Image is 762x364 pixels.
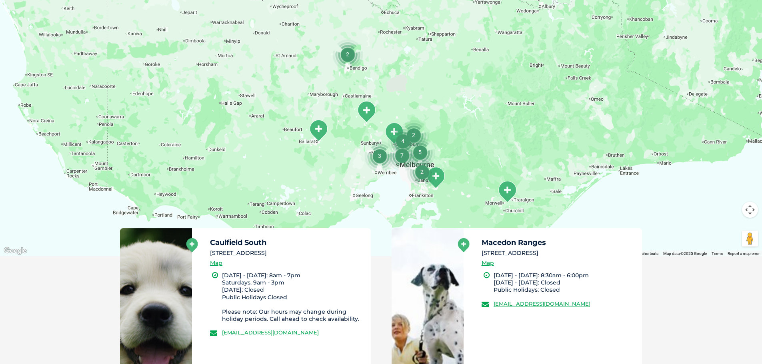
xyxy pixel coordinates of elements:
[426,167,446,189] div: Pakenham
[405,137,435,167] div: 5
[210,249,364,257] li: [STREET_ADDRESS]
[663,251,707,256] span: Map data ©2025 Google
[384,122,404,144] div: Craigieburn
[222,329,319,336] a: [EMAIL_ADDRESS][DOMAIN_NAME]
[364,141,395,171] div: 3
[482,259,494,268] a: Map
[398,120,429,150] div: 2
[2,246,28,256] a: Open this area in Google Maps (opens a new window)
[356,101,376,123] div: Macedon Ranges
[332,39,363,70] div: 2
[222,272,364,322] li: [DATE] - [DATE]: 8am - 7pm Saturdays. 9am - 3pm [DATE]: Closed Public Holidays Closed Please note...
[482,239,635,246] h5: Macedon Ranges
[308,119,328,141] div: Ballarat
[712,251,723,256] a: Terms (opens in new tab)
[742,231,758,247] button: Drag Pegman onto the map to open Street View
[494,272,635,294] li: [DATE] - [DATE]: 8:30am - 6:00pm [DATE] - [DATE]: Closed Public Holidays: Closed
[482,249,635,257] li: [STREET_ADDRESS]
[407,157,437,187] div: 2
[742,202,758,218] button: Map camera controls
[387,140,417,171] div: 7
[728,251,760,256] a: Report a map error
[388,126,418,156] div: 4
[497,181,517,203] div: Morwell
[210,239,364,246] h5: Caulfield South
[2,246,28,256] img: Google
[494,300,590,307] a: [EMAIL_ADDRESS][DOMAIN_NAME]
[210,259,222,268] a: Map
